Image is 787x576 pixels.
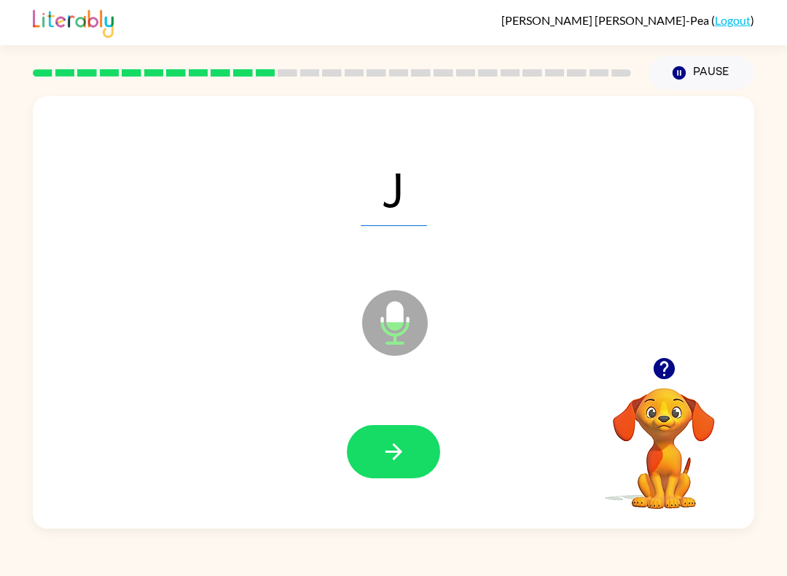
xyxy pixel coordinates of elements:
[501,13,754,27] div: ( )
[649,56,754,90] button: Pause
[591,365,737,511] video: Your browser must support playing .mp4 files to use Literably. Please try using another browser.
[33,6,114,38] img: Literably
[361,150,427,226] span: J
[501,13,711,27] span: [PERSON_NAME] [PERSON_NAME]-Pea
[715,13,751,27] a: Logout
